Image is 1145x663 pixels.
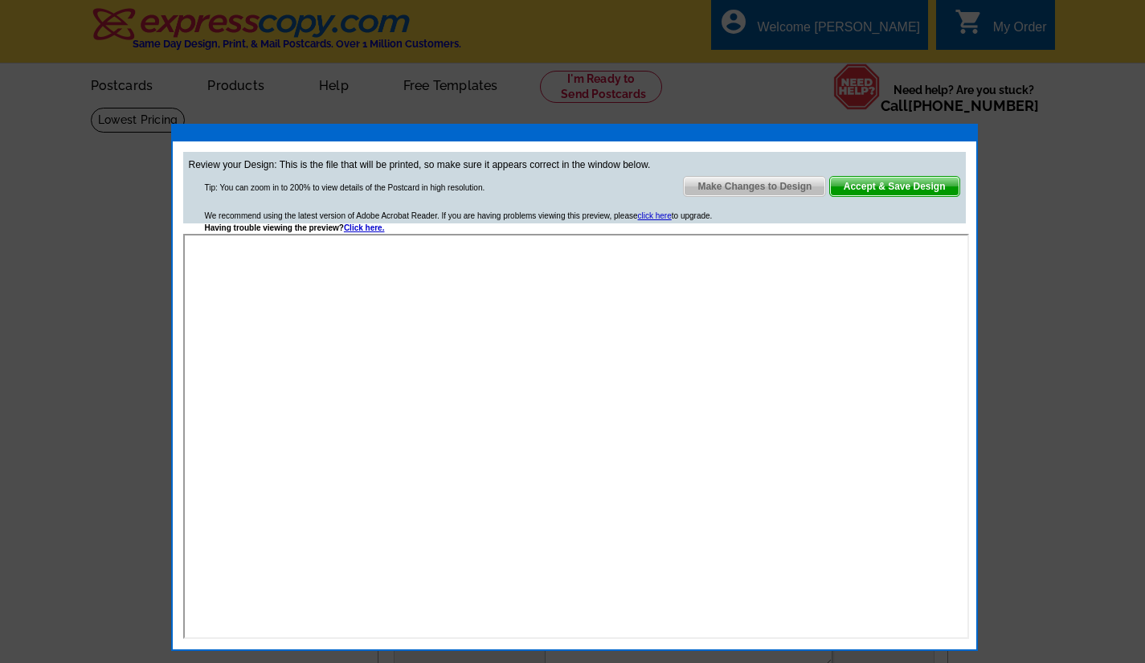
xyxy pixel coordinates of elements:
a: Click here. [344,223,385,232]
a: Accept & Save Design [829,176,960,197]
div: Review your Design: This is the file that will be printed, so make sure it appears correct in the... [183,152,966,223]
iframe: LiveChat chat widget [824,289,1145,663]
span: Accept & Save Design [830,177,959,196]
span: Make Changes to Design [684,177,825,196]
div: We recommend using the latest version of Adobe Acrobat Reader. If you are having problems viewing... [205,210,713,234]
div: Tip: You can zoom in to 200% to view details of the Postcard in high resolution. [205,182,485,194]
strong: Having trouble viewing the preview? [205,223,385,232]
a: click here [638,211,672,220]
